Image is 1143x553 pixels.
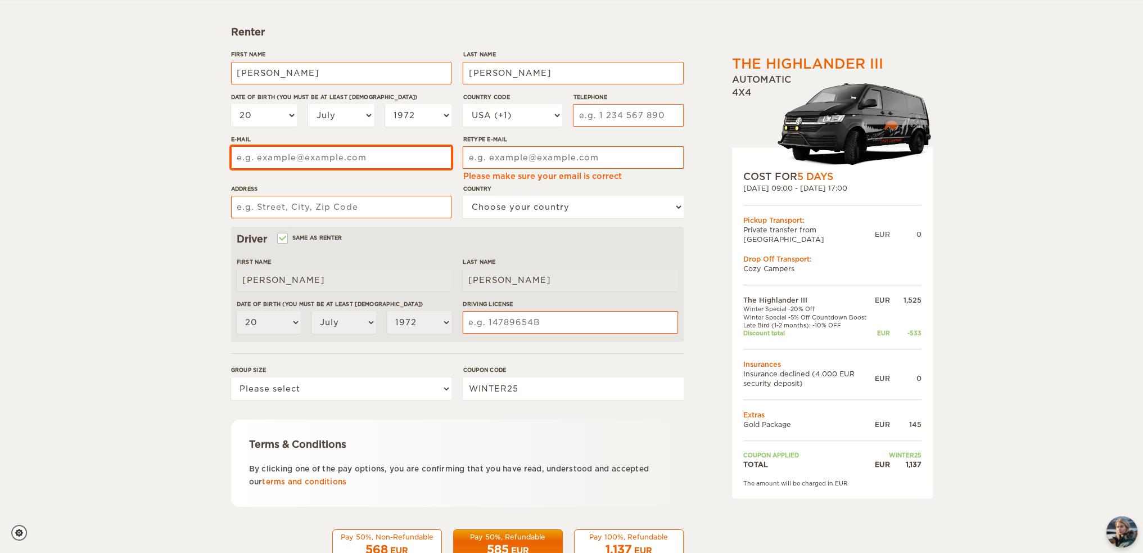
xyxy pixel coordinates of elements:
div: Please make sure your email is correct [463,170,683,182]
span: 5 Days [797,171,833,182]
td: Winter Special -20% Off [743,305,875,313]
label: Address [231,185,451,193]
td: Discount total [743,329,875,337]
div: 145 [890,420,921,429]
input: Same as renter [278,236,286,243]
a: Cookie settings [11,525,34,541]
div: COST FOR [743,170,921,183]
input: e.g. 14789654B [463,311,677,334]
div: [DATE] 09:00 - [DATE] 17:00 [743,184,921,194]
div: Pickup Transport: [743,215,921,225]
div: EUR [875,329,890,337]
div: Pay 50%, Non-Refundable [340,532,435,542]
label: Driving License [463,300,677,308]
div: 0 [890,230,921,239]
div: Terms & Conditions [249,438,666,451]
label: First Name [237,258,451,266]
div: -533 [890,329,921,337]
div: Renter [231,25,684,39]
div: EUR [875,374,890,383]
input: e.g. example@example.com [231,146,451,169]
div: Pay 100%, Refundable [581,532,676,542]
label: Last Name [463,50,683,59]
div: 1,137 [890,460,921,469]
input: e.g. Smith [463,269,677,291]
label: Date of birth (You must be at least [DEMOGRAPHIC_DATA]) [237,300,451,308]
div: EUR [875,295,890,305]
div: The amount will be charged in EUR [743,479,921,487]
div: EUR [875,230,890,239]
td: TOTAL [743,460,875,469]
td: Extras [743,410,921,420]
td: Winter Special -5% Off Countdown Boost [743,313,875,321]
div: Driver [237,232,678,246]
label: Last Name [463,258,677,266]
td: Coupon applied [743,451,875,459]
input: e.g. William [231,62,451,84]
input: e.g. William [237,269,451,291]
td: Late Bird (1-2 months): -10% OFF [743,321,875,329]
div: 0 [890,374,921,383]
div: Drop Off Transport: [743,254,921,264]
td: Insurances [743,359,921,369]
td: The Highlander III [743,295,875,305]
div: 1,525 [890,295,921,305]
input: e.g. 1 234 567 890 [573,104,683,127]
td: Gold Package [743,420,875,429]
img: stor-langur-4.png [777,77,933,170]
div: Automatic 4x4 [732,74,933,170]
input: e.g. Smith [463,62,683,84]
td: Cozy Campers [743,264,921,273]
label: Country [463,185,683,193]
p: By clicking one of the pay options, you are confirming that you have read, understood and accepte... [249,462,666,489]
label: Country Code [463,93,562,101]
img: Freyja at Cozy Campers [1106,516,1137,547]
label: Group size [231,366,451,374]
label: Telephone [573,93,683,101]
label: Coupon code [463,366,683,374]
input: e.g. Street, City, Zip Code [231,196,451,218]
div: Pay 50%, Refundable [460,532,555,542]
button: chat-button [1106,516,1137,547]
div: EUR [875,460,890,469]
label: Date of birth (You must be at least [DEMOGRAPHIC_DATA]) [231,93,451,101]
label: E-mail [231,135,451,143]
a: terms and conditions [262,478,346,486]
td: Insurance declined (4.000 EUR security deposit) [743,369,875,388]
label: Retype E-mail [463,135,683,143]
td: WINTER25 [875,451,921,459]
div: EUR [875,420,890,429]
input: e.g. example@example.com [463,146,683,169]
label: Same as renter [278,232,342,243]
div: The Highlander III [732,55,883,74]
label: First Name [231,50,451,59]
td: Private transfer from [GEOGRAPHIC_DATA] [743,225,875,244]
